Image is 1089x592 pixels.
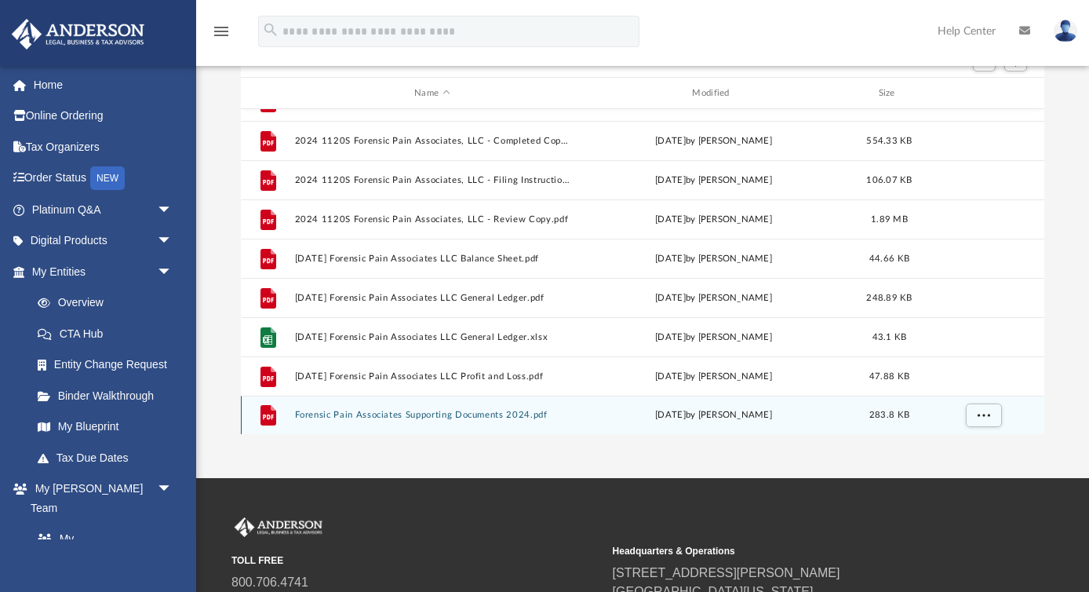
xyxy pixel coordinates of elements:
[22,349,196,381] a: Entity Change Request
[294,332,569,342] button: [DATE] Forensic Pain Associates LLC General Ledger.xlsx
[248,86,287,100] div: id
[576,213,850,227] div: [DATE] by [PERSON_NAME]
[11,163,196,195] a: Order StatusNEW
[294,410,569,420] button: Forensic Pain Associates Supporting Documents 2024.pdf
[241,109,1044,435] div: grid
[858,86,920,100] div: Size
[11,256,196,287] a: My Entitiesarrow_drop_down
[294,214,569,225] button: 2024 1120S Forensic Pain Associates, LLC - Review Copy.pdf
[11,473,188,524] a: My [PERSON_NAME] Teamarrow_drop_down
[869,254,909,263] span: 44.66 KB
[22,318,196,349] a: CTA Hub
[576,134,850,148] div: [DATE] by [PERSON_NAME]
[866,294,912,302] span: 248.89 KB
[262,21,279,38] i: search
[231,576,308,589] a: 800.706.4741
[866,137,912,145] span: 554.33 KB
[576,252,850,266] div: [DATE] by [PERSON_NAME]
[22,442,196,473] a: Tax Due Dates
[576,408,850,422] div: [DATE] by [PERSON_NAME]
[231,554,602,568] small: TOLL FREE
[293,86,569,100] div: Name
[294,254,569,264] button: [DATE] Forensic Pain Associates LLC Balance Sheet.pdf
[294,371,569,382] button: [DATE] Forensic Pain Associates LLC Profit and Loss.pdf
[576,174,850,188] div: [DATE] by [PERSON_NAME]
[294,175,569,185] button: 2024 1120S Forensic Pain Associates, LLC - Filing Instructions.pdf
[576,370,850,384] div: [DATE] by [PERSON_NAME]
[11,69,196,100] a: Home
[613,566,840,579] a: [STREET_ADDRESS][PERSON_NAME]
[1054,20,1077,42] img: User Pic
[872,333,906,342] span: 43.1 KB
[869,411,909,419] span: 283.8 KB
[866,176,912,185] span: 106.07 KB
[157,225,188,258] span: arrow_drop_down
[157,256,188,288] span: arrow_drop_down
[965,404,1001,427] button: More options
[576,86,851,100] div: Modified
[231,517,326,538] img: Anderson Advisors Platinum Portal
[576,331,850,345] div: [DATE] by [PERSON_NAME]
[11,100,196,132] a: Online Ordering
[576,291,850,305] div: [DATE] by [PERSON_NAME]
[294,293,569,303] button: [DATE] Forensic Pain Associates LLC General Ledger.pdf
[11,131,196,163] a: Tax Organizers
[157,473,188,506] span: arrow_drop_down
[22,380,196,411] a: Binder Walkthrough
[11,194,196,225] a: Platinum Q&Aarrow_drop_down
[927,86,1037,100] div: id
[613,544,983,558] small: Headquarters & Operations
[22,287,196,319] a: Overview
[871,215,908,224] span: 1.89 MB
[212,30,231,41] a: menu
[90,166,125,190] div: NEW
[22,411,188,443] a: My Blueprint
[11,225,196,257] a: Digital Productsarrow_drop_down
[294,136,569,146] button: 2024 1120S Forensic Pain Associates, LLC - Completed Copy.pdf
[869,372,909,381] span: 47.88 KB
[7,19,149,49] img: Anderson Advisors Platinum Portal
[157,194,188,226] span: arrow_drop_down
[212,22,231,41] i: menu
